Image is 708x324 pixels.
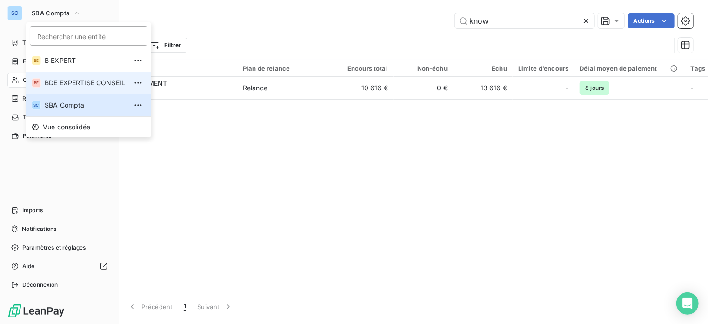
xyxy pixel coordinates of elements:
a: Aide [7,259,111,274]
span: Imports [22,206,43,215]
button: Précédent [122,297,178,317]
span: Clients [23,76,41,84]
div: BE [32,78,41,88]
span: Vue consolidée [43,122,90,132]
span: 1 [184,302,186,311]
div: Encours total [340,65,388,72]
span: Paiements [23,132,51,140]
input: placeholder [30,26,147,46]
div: Délai moyen de paiement [580,65,679,72]
div: SC [32,101,41,110]
div: Relance [243,83,267,93]
span: Factures [23,57,47,66]
div: Échu [459,65,507,72]
span: - [566,83,568,93]
span: Tâches [23,113,42,121]
button: Suivant [192,297,239,317]
td: 10 616 € [334,77,394,99]
div: Open Intercom Messenger [676,292,699,315]
button: Filtrer [144,38,187,53]
button: Actions [628,13,675,28]
div: SC [7,6,22,20]
div: Plan de relance [243,65,328,72]
td: 13 616 € [453,77,513,99]
input: Rechercher [455,13,594,28]
span: B EXPERT [45,56,127,65]
span: Paramètres et réglages [22,243,86,252]
span: 8 jours [580,81,609,95]
span: SBA Compta [45,101,127,110]
span: Déconnexion [22,281,58,289]
span: Tableau de bord [22,39,66,47]
td: 0 € [394,77,453,99]
span: Relances [22,94,47,103]
span: BDE EXPERTISE CONSEIL [45,78,127,88]
span: Aide [22,262,35,270]
button: 1 [178,297,192,317]
span: - [691,84,694,92]
span: Notifications [22,225,56,233]
img: Logo LeanPay [7,304,65,318]
div: Limite d’encours [518,65,568,72]
div: BE [32,56,41,65]
span: SBA Compta [32,9,69,17]
div: Non-échu [399,65,448,72]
